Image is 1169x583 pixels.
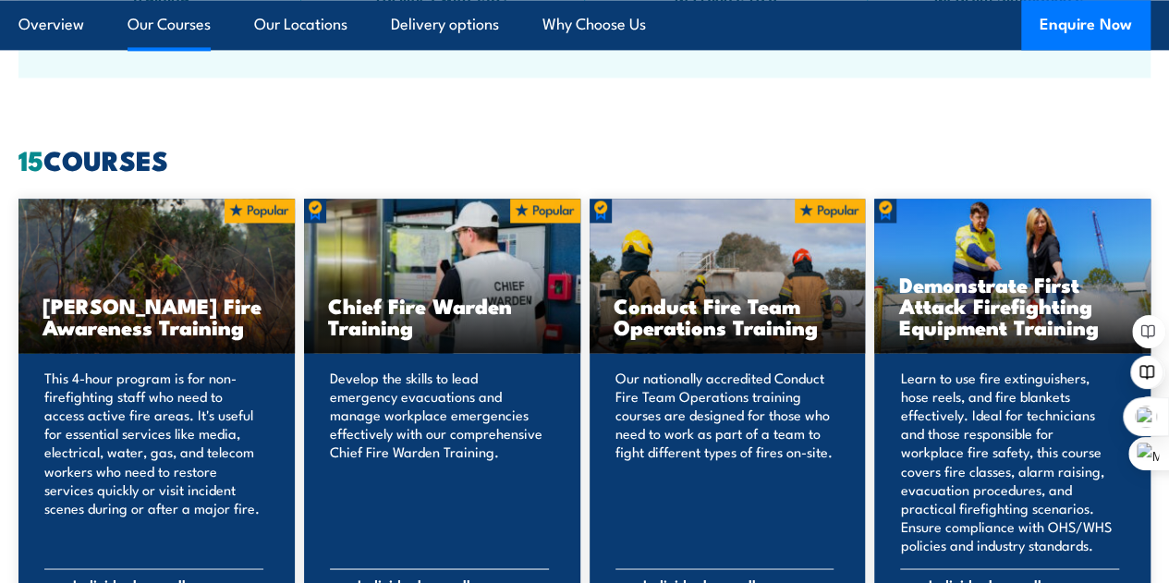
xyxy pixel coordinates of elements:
[18,147,1151,172] h2: COURSES
[328,295,556,337] h3: Chief Fire Warden Training
[330,369,549,553] p: Develop the skills to lead emergency evacuations and manage workplace emergencies effectively wit...
[44,369,263,553] p: This 4-hour program is for non-firefighting staff who need to access active fire areas. It's usef...
[898,273,1126,337] h3: Demonstrate First Attack Firefighting Equipment Training
[615,369,834,553] p: Our nationally accredited Conduct Fire Team Operations training courses are designed for those wh...
[43,295,271,337] h3: [PERSON_NAME] Fire Awareness Training
[18,139,43,180] strong: 15
[614,295,842,337] h3: Conduct Fire Team Operations Training
[900,369,1119,553] p: Learn to use fire extinguishers, hose reels, and fire blankets effectively. Ideal for technicians...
